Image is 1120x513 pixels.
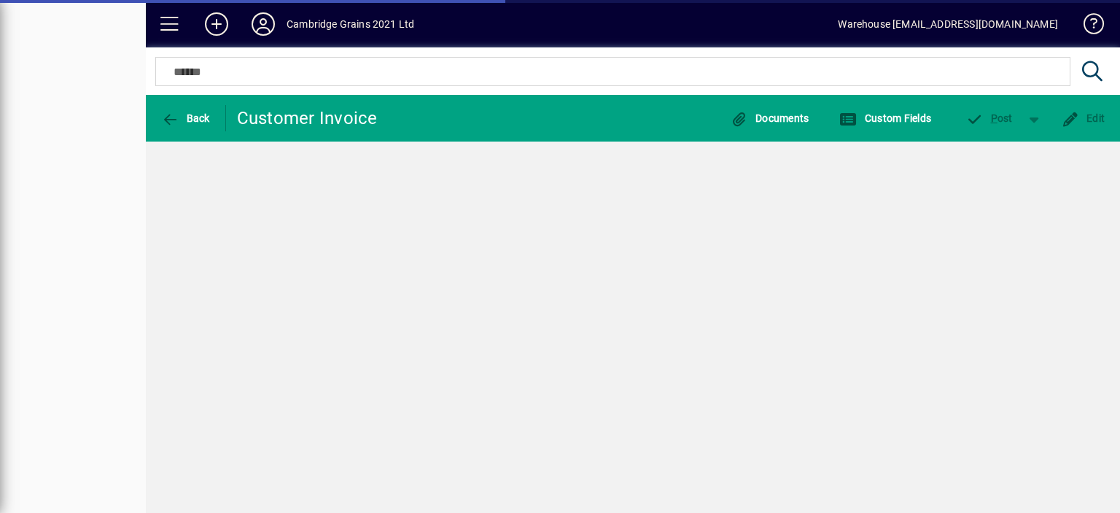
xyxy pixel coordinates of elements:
button: Documents [727,105,813,131]
button: Back [157,105,214,131]
div: Customer Invoice [237,107,378,130]
button: Post [958,105,1020,131]
a: Knowledge Base [1073,3,1102,50]
span: P [991,112,997,124]
div: Warehouse [EMAIL_ADDRESS][DOMAIN_NAME] [838,12,1058,36]
button: Edit [1058,105,1109,131]
button: Add [193,11,240,37]
span: Back [161,112,210,124]
app-page-header-button: Back [146,105,226,131]
div: Cambridge Grains 2021 Ltd [287,12,414,36]
span: Documents [731,112,809,124]
button: Profile [240,11,287,37]
span: ost [965,112,1013,124]
button: Custom Fields [836,105,935,131]
span: Custom Fields [839,112,931,124]
span: Edit [1062,112,1105,124]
